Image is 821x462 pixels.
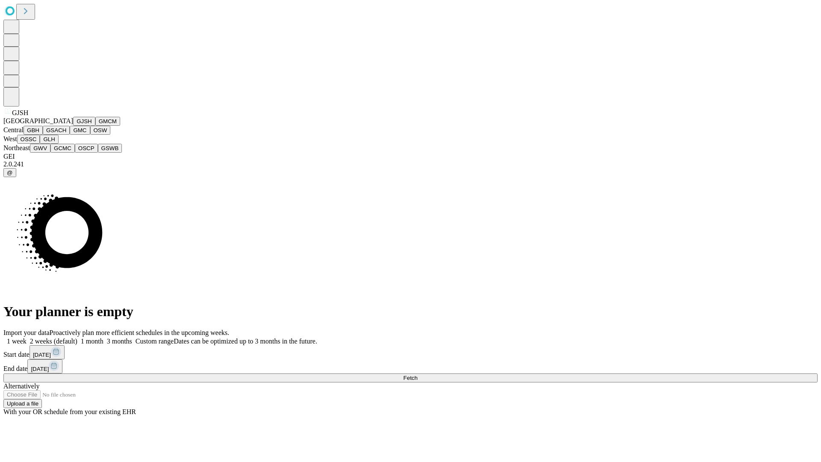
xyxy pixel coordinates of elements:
[3,359,818,373] div: End date
[3,117,73,124] span: [GEOGRAPHIC_DATA]
[107,338,132,345] span: 3 months
[3,373,818,382] button: Fetch
[3,399,42,408] button: Upload a file
[30,345,65,359] button: [DATE]
[95,117,120,126] button: GMCM
[50,329,229,336] span: Proactively plan more efficient schedules in the upcoming weeks.
[174,338,317,345] span: Dates can be optimized up to 3 months in the future.
[3,168,16,177] button: @
[31,366,49,372] span: [DATE]
[98,144,122,153] button: GSWB
[7,169,13,176] span: @
[136,338,174,345] span: Custom range
[90,126,111,135] button: OSW
[33,352,51,358] span: [DATE]
[3,382,39,390] span: Alternatively
[27,359,62,373] button: [DATE]
[50,144,75,153] button: GCMC
[3,144,30,151] span: Northeast
[40,135,58,144] button: GLH
[3,345,818,359] div: Start date
[30,144,50,153] button: GWV
[3,329,50,336] span: Import your data
[43,126,70,135] button: GSACH
[403,375,417,381] span: Fetch
[73,117,95,126] button: GJSH
[81,338,103,345] span: 1 month
[12,109,28,116] span: GJSH
[3,126,24,133] span: Central
[3,135,17,142] span: West
[75,144,98,153] button: OSCP
[30,338,77,345] span: 2 weeks (default)
[3,408,136,415] span: With your OR schedule from your existing EHR
[7,338,27,345] span: 1 week
[3,160,818,168] div: 2.0.241
[24,126,43,135] button: GBH
[17,135,40,144] button: OSSC
[3,153,818,160] div: GEI
[70,126,90,135] button: GMC
[3,304,818,320] h1: Your planner is empty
